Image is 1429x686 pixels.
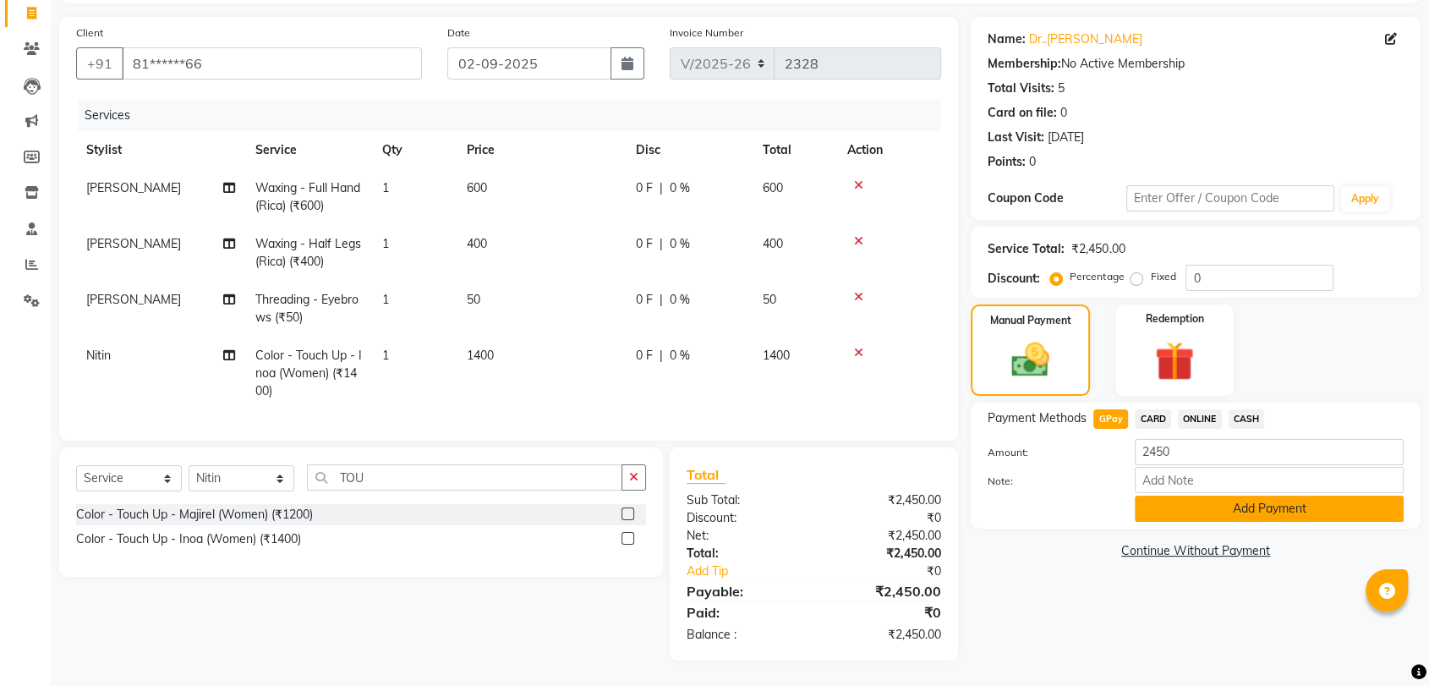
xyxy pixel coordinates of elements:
[763,180,783,195] span: 600
[382,180,389,195] span: 1
[988,189,1126,207] div: Coupon Code
[814,626,955,644] div: ₹2,450.00
[988,80,1054,97] div: Total Visits:
[1060,104,1067,122] div: 0
[674,509,814,527] div: Discount:
[660,179,663,197] span: |
[988,240,1065,258] div: Service Total:
[122,47,422,80] input: Search by Name/Mobile/Email/Code
[670,25,743,41] label: Invoice Number
[814,581,955,601] div: ₹2,450.00
[1135,409,1171,429] span: CARD
[674,581,814,601] div: Payable:
[1058,80,1065,97] div: 5
[674,545,814,563] div: Total:
[86,348,111,363] span: Nitin
[1135,439,1404,465] input: Amount
[670,347,690,365] span: 0 %
[1150,269,1175,284] label: Fixed
[975,474,1122,489] label: Note:
[988,409,1087,427] span: Payment Methods
[76,506,313,524] div: Color - Touch Up - Majirel (Women) (₹1200)
[1178,409,1222,429] span: ONLINE
[674,563,837,580] a: Add Tip
[1070,269,1124,284] label: Percentage
[1029,153,1036,171] div: 0
[999,338,1060,381] img: _cash.svg
[1229,409,1265,429] span: CASH
[1048,129,1084,146] div: [DATE]
[753,131,837,169] th: Total
[255,292,359,325] span: Threading - Eyebrows (₹50)
[674,491,814,509] div: Sub Total:
[447,25,470,41] label: Date
[988,55,1404,73] div: No Active Membership
[814,491,955,509] div: ₹2,450.00
[988,55,1061,73] div: Membership:
[1126,185,1334,211] input: Enter Offer / Coupon Code
[636,235,653,253] span: 0 F
[988,270,1040,288] div: Discount:
[76,530,301,548] div: Color - Touch Up - Inoa (Women) (₹1400)
[660,235,663,253] span: |
[86,292,181,307] span: [PERSON_NAME]
[1071,240,1125,258] div: ₹2,450.00
[990,313,1071,328] label: Manual Payment
[1142,337,1206,386] img: _gift.svg
[763,292,776,307] span: 50
[988,153,1026,171] div: Points:
[76,47,123,80] button: +91
[814,602,955,623] div: ₹0
[86,236,181,251] span: [PERSON_NAME]
[674,626,814,644] div: Balance :
[988,129,1044,146] div: Last Visit:
[814,545,955,563] div: ₹2,450.00
[763,348,790,363] span: 1400
[76,131,245,169] th: Stylist
[988,30,1026,48] div: Name:
[1093,409,1128,429] span: GPay
[245,131,372,169] th: Service
[975,445,1122,460] label: Amount:
[660,347,663,365] span: |
[670,291,690,309] span: 0 %
[457,131,626,169] th: Price
[467,292,480,307] span: 50
[467,236,487,251] span: 400
[670,179,690,197] span: 0 %
[814,509,955,527] div: ₹0
[837,131,941,169] th: Action
[687,466,725,484] span: Total
[86,180,181,195] span: [PERSON_NAME]
[382,292,389,307] span: 1
[1341,186,1389,211] button: Apply
[382,348,389,363] span: 1
[1145,311,1203,327] label: Redemption
[307,464,622,491] input: Search or Scan
[636,291,653,309] span: 0 F
[1135,496,1404,522] button: Add Payment
[467,180,487,195] span: 600
[674,602,814,623] div: Paid:
[372,131,457,169] th: Qty
[674,527,814,545] div: Net:
[636,179,653,197] span: 0 F
[1029,30,1142,48] a: Dr..[PERSON_NAME]
[255,180,360,213] span: Waxing - Full Hand (Rica) (₹600)
[814,527,955,545] div: ₹2,450.00
[255,236,361,269] span: Waxing - Half Legs (Rica) (₹400)
[670,235,690,253] span: 0 %
[660,291,663,309] span: |
[382,236,389,251] span: 1
[76,25,103,41] label: Client
[974,542,1417,560] a: Continue Without Payment
[636,347,653,365] span: 0 F
[78,100,954,131] div: Services
[988,104,1057,122] div: Card on file:
[626,131,753,169] th: Disc
[467,348,494,363] span: 1400
[763,236,783,251] span: 400
[255,348,362,398] span: Color - Touch Up - Inoa (Women) (₹1400)
[1135,467,1404,493] input: Add Note
[837,563,954,580] div: ₹0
